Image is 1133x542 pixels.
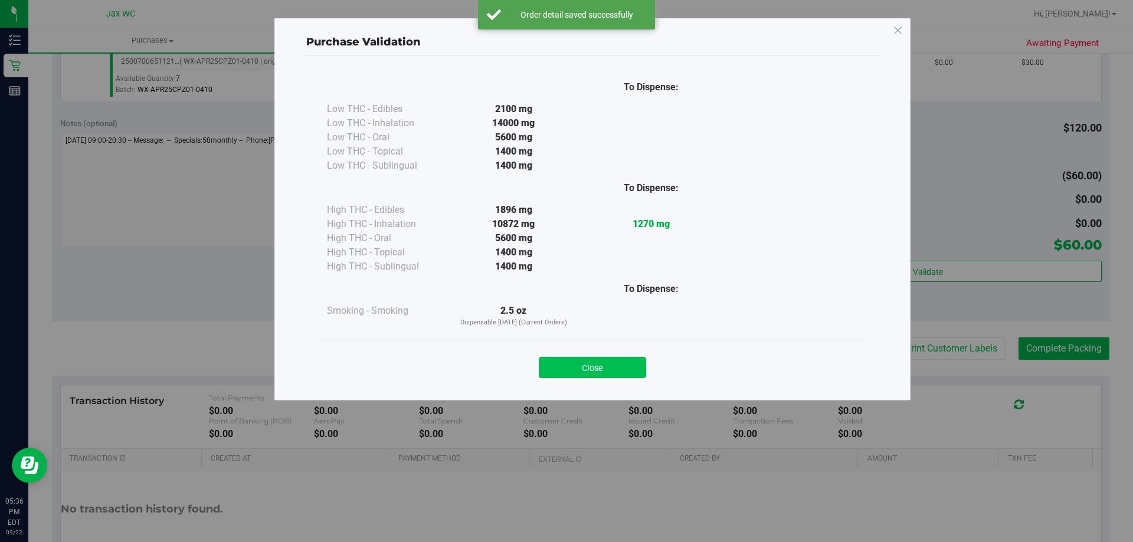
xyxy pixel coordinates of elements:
[327,231,445,245] div: High THC - Oral
[539,357,646,378] button: Close
[445,304,582,328] div: 2.5 oz
[445,203,582,217] div: 1896 mg
[445,231,582,245] div: 5600 mg
[633,218,670,229] strong: 1270 mg
[306,35,421,48] span: Purchase Validation
[327,203,445,217] div: High THC - Edibles
[327,130,445,144] div: Low THC - Oral
[445,318,582,328] p: Dispensable [DATE] (Current Orders)
[582,181,720,195] div: To Dispense:
[327,304,445,318] div: Smoking - Smoking
[445,144,582,159] div: 1400 mg
[327,102,445,116] div: Low THC - Edibles
[327,217,445,231] div: High THC - Inhalation
[327,245,445,259] div: High THC - Topical
[582,80,720,94] div: To Dispense:
[445,116,582,130] div: 14000 mg
[507,9,646,21] div: Order detail saved successfully
[445,102,582,116] div: 2100 mg
[445,130,582,144] div: 5600 mg
[582,282,720,296] div: To Dispense:
[445,159,582,173] div: 1400 mg
[12,448,47,483] iframe: Resource center
[327,144,445,159] div: Low THC - Topical
[327,159,445,173] div: Low THC - Sublingual
[327,116,445,130] div: Low THC - Inhalation
[445,217,582,231] div: 10872 mg
[327,259,445,274] div: High THC - Sublingual
[445,245,582,259] div: 1400 mg
[445,259,582,274] div: 1400 mg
